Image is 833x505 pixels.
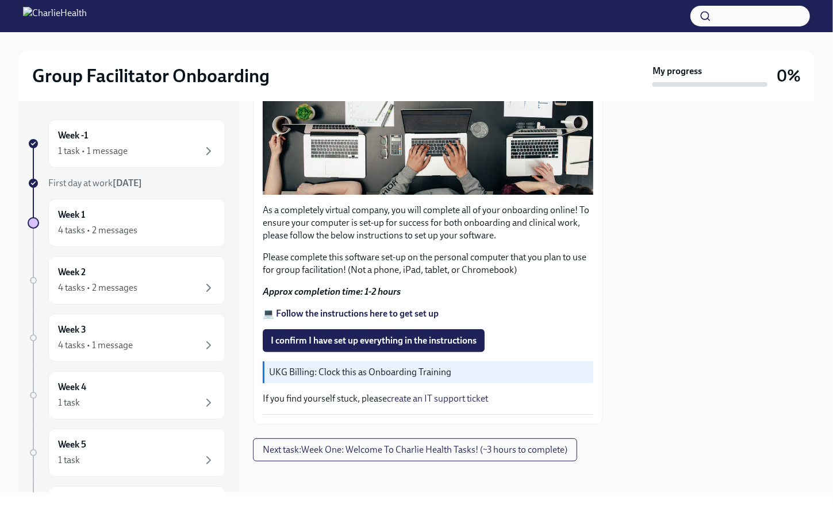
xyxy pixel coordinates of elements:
span: Next task : Week One: Welcome To Charlie Health Tasks! (~3 hours to complete) [263,444,567,456]
p: If you find yourself stuck, please [263,392,593,405]
strong: My progress [652,65,702,78]
span: I confirm I have set up everything in the instructions [271,335,477,346]
a: First day at work[DATE] [28,177,225,190]
a: Week 34 tasks • 1 message [28,314,225,362]
a: Week 24 tasks • 2 messages [28,256,225,304]
div: 1 task [58,454,80,467]
div: 4 tasks • 1 message [58,339,133,352]
div: 4 tasks • 2 messages [58,282,137,294]
h6: Week 5 [58,438,86,451]
div: 1 task • 1 message [58,145,128,157]
a: create an IT support ticket [387,393,488,404]
span: First day at work [48,178,142,188]
h6: Week 4 [58,381,86,394]
strong: [DATE] [113,178,142,188]
a: Week 51 task [28,429,225,477]
button: Next task:Week One: Welcome To Charlie Health Tasks! (~3 hours to complete) [253,438,577,461]
h6: Week -1 [58,129,88,142]
img: CharlieHealth [23,7,87,25]
button: I confirm I have set up everything in the instructions [263,329,485,352]
a: Week 41 task [28,371,225,419]
p: As a completely virtual company, you will complete all of your onboarding online! To ensure your ... [263,204,593,242]
p: Please complete this software set-up on the personal computer that you plan to use for group faci... [263,251,593,276]
h6: Week 1 [58,209,85,221]
h6: Week 2 [58,266,86,279]
h6: Week 3 [58,323,86,336]
h3: 0% [777,65,801,86]
strong: Approx completion time: 1-2 hours [263,286,401,297]
div: 1 task [58,396,80,409]
a: Week 14 tasks • 2 messages [28,199,225,247]
h2: Group Facilitator Onboarding [32,64,270,87]
a: 💻 Follow the instructions here to get set up [263,308,439,319]
p: UKG Billing: Clock this as Onboarding Training [269,366,589,379]
div: 4 tasks • 2 messages [58,224,137,237]
a: Week -11 task • 1 message [28,119,225,168]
